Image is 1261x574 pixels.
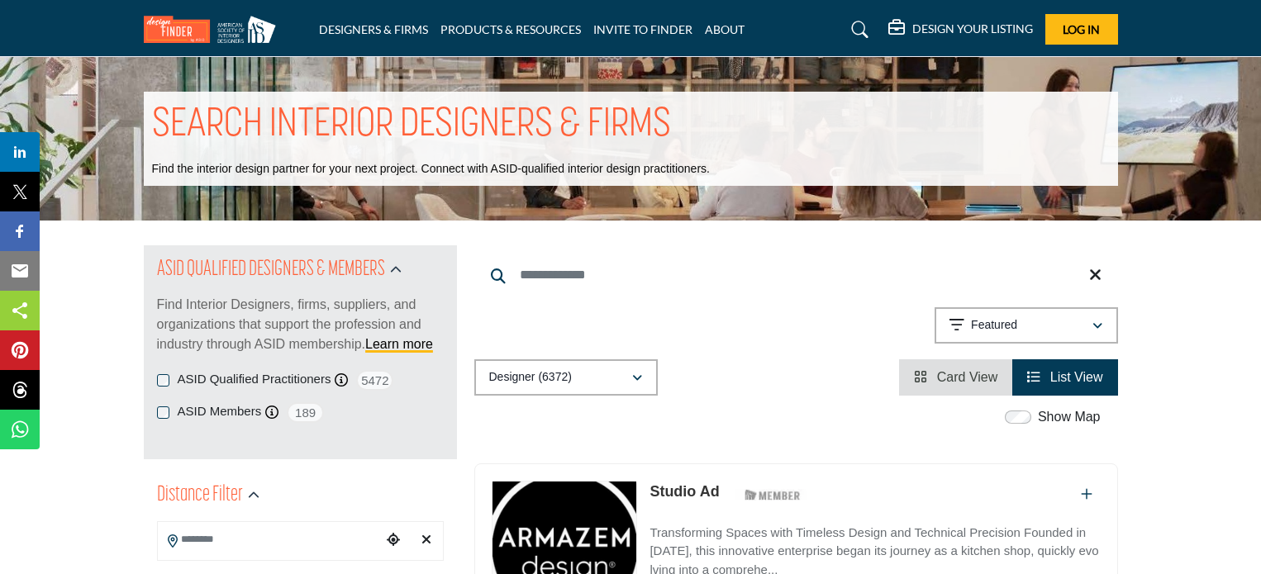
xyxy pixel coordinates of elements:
[1081,487,1092,501] a: Add To List
[157,295,444,354] p: Find Interior Designers, firms, suppliers, and organizations that support the profession and indu...
[1027,370,1102,384] a: View List
[157,406,169,419] input: ASID Members checkbox
[158,524,381,556] input: Search Location
[178,370,331,389] label: ASID Qualified Practitioners
[914,370,997,384] a: View Card
[1045,14,1118,45] button: Log In
[152,100,671,151] h1: SEARCH INTERIOR DESIGNERS & FIRMS
[365,337,433,351] a: Learn more
[971,317,1017,334] p: Featured
[178,402,262,421] label: ASID Members
[835,17,879,43] a: Search
[650,481,719,503] p: Studio Ad
[489,369,572,386] p: Designer (6372)
[474,255,1118,295] input: Search Keyword
[888,20,1033,40] div: DESIGN YOUR LISTING
[899,359,1012,396] li: Card View
[287,402,324,423] span: 189
[157,255,385,285] h2: ASID QUALIFIED DESIGNERS & MEMBERS
[440,22,581,36] a: PRODUCTS & RESOURCES
[937,370,998,384] span: Card View
[1063,22,1100,36] span: Log In
[356,370,393,391] span: 5472
[319,22,428,36] a: DESIGNERS & FIRMS
[152,161,710,178] p: Find the interior design partner for your next project. Connect with ASID-qualified interior desi...
[593,22,692,36] a: INVITE TO FINDER
[157,481,243,510] h2: Distance Filter
[381,523,406,558] div: Choose your current location
[474,359,658,396] button: Designer (6372)
[735,485,810,505] img: ASID Members Badge Icon
[414,523,439,558] div: Clear search location
[144,16,284,43] img: Site Logo
[912,21,1033,36] h5: DESIGN YOUR LISTING
[1038,407,1101,427] label: Show Map
[1012,359,1117,396] li: List View
[935,307,1118,344] button: Featured
[1050,370,1103,384] span: List View
[157,374,169,387] input: ASID Qualified Practitioners checkbox
[705,22,745,36] a: ABOUT
[650,483,719,500] a: Studio Ad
